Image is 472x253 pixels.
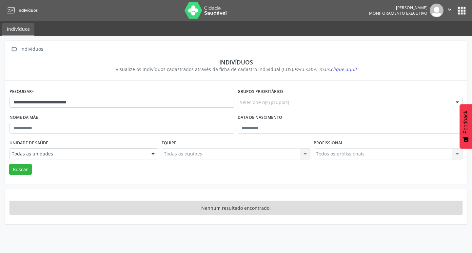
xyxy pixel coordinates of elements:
label: Profissional [314,138,343,148]
i:  [446,6,453,13]
span: Selecione o(s) grupo(s) [240,99,289,106]
span: Feedback [463,111,469,134]
span: Todas as unidades [12,151,145,157]
label: Unidade de saúde [10,138,48,148]
div: Indivíduos [19,45,44,54]
i:  [10,45,19,54]
img: img [430,4,443,17]
a: Indivíduos [5,5,38,16]
button:  [443,4,456,17]
div: Visualize os indivíduos cadastrados através da ficha de cadastro individual (CDS). [14,66,458,73]
label: Equipe [162,138,176,148]
div: Indivíduos [14,59,458,66]
div: [PERSON_NAME] [369,5,427,10]
button: Feedback - Mostrar pesquisa [460,104,472,149]
span: Indivíduos [17,8,38,13]
div: Nenhum resultado encontrado. [10,201,462,215]
button: apps [456,5,467,16]
label: Nome da mãe [10,113,38,123]
i: Para saber mais, [294,66,357,72]
span: Monitoramento Executivo [369,10,427,16]
button: Buscar [9,164,32,175]
label: Grupos prioritários [238,87,284,97]
a: Indivíduos [2,23,34,36]
label: Pesquisar [10,87,34,97]
label: Data de nascimento [238,113,282,123]
span: clique aqui! [331,66,357,72]
a:  Indivíduos [10,45,44,54]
